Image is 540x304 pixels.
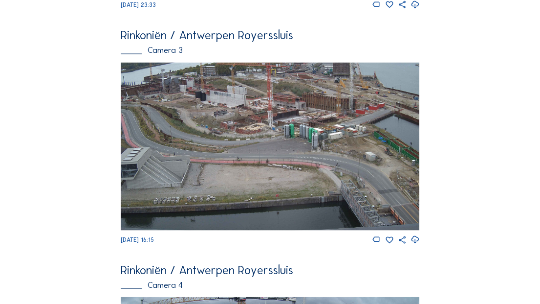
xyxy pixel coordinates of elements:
div: Rinkoniën / Antwerpen Royerssluis [121,29,419,41]
div: Camera 3 [121,47,419,55]
div: Rinkoniën / Antwerpen Royerssluis [121,264,419,276]
span: [DATE] 23:33 [121,1,156,8]
div: Camera 4 [121,281,419,289]
span: [DATE] 16:15 [121,236,154,243]
img: Image [121,62,419,231]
